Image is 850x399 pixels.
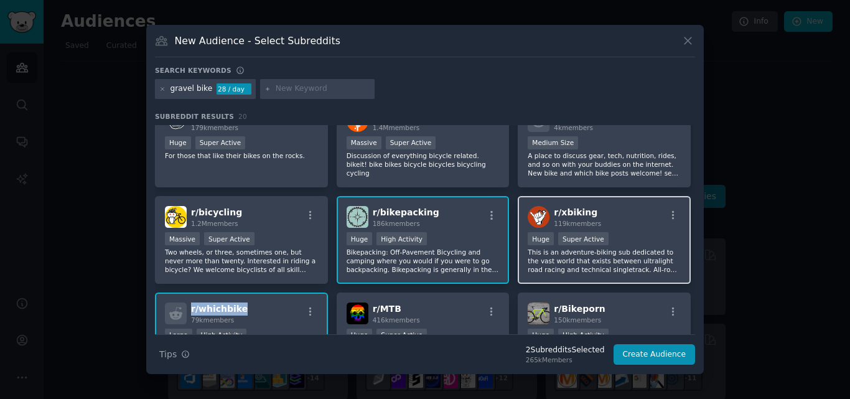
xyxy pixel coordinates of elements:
[558,329,609,342] div: High Activity
[155,66,231,75] h3: Search keywords
[558,232,609,245] div: Super Active
[165,232,200,245] div: Massive
[204,232,255,245] div: Super Active
[614,344,696,365] button: Create Audience
[165,136,191,149] div: Huge
[528,329,554,342] div: Huge
[528,206,549,228] img: xbiking
[376,329,427,342] div: Super Active
[165,248,318,274] p: Two wheels, or three, sometimes one, but never more than twenty. Interested in riding a bicycle? ...
[528,151,681,177] p: A place to discuss gear, tech, nutrition, rides, and so on with your buddies on the internet. New...
[191,220,238,227] span: 1.2M members
[155,344,194,365] button: Tips
[373,316,420,324] span: 416k members
[347,151,500,177] p: Discussion of everything bicycle related. bikeit! bike bikes bicycle bicycles bicycling cycling
[554,220,601,227] span: 119k members
[373,207,439,217] span: r/ bikepacking
[554,124,593,131] span: 4k members
[276,83,370,95] input: New Keyword
[528,136,578,149] div: Medium Size
[373,124,420,131] span: 1.4M members
[528,248,681,274] p: This is an adventure-biking sub dedicated to the vast world that exists between ultralight road r...
[554,316,601,324] span: 150k members
[347,136,381,149] div: Massive
[217,83,251,95] div: 28 / day
[191,304,248,314] span: r/ whichbike
[175,34,340,47] h3: New Audience - Select Subreddits
[165,206,187,228] img: bicycling
[197,329,247,342] div: High Activity
[191,207,242,217] span: r/ bicycling
[238,113,247,120] span: 20
[347,206,368,228] img: bikepacking
[347,232,373,245] div: Huge
[165,329,192,342] div: Large
[373,304,401,314] span: r/ MTB
[347,303,368,324] img: MTB
[526,355,605,364] div: 265k Members
[191,316,234,324] span: 79k members
[376,232,427,245] div: High Activity
[170,83,213,95] div: gravel bike
[195,136,246,149] div: Super Active
[155,112,234,121] span: Subreddit Results
[528,303,549,324] img: Bikeporn
[347,248,500,274] p: Bikepacking: Off-Pavement Bicycling and camping where you would if you were to go backpacking. Bi...
[373,220,420,227] span: 186k members
[347,329,373,342] div: Huge
[554,304,605,314] span: r/ Bikeporn
[386,136,436,149] div: Super Active
[554,207,597,217] span: r/ xbiking
[191,124,238,131] span: 179k members
[528,232,554,245] div: Huge
[159,348,177,361] span: Tips
[165,151,318,160] p: For those that like their bikes on the rocks.
[526,345,605,356] div: 2 Subreddit s Selected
